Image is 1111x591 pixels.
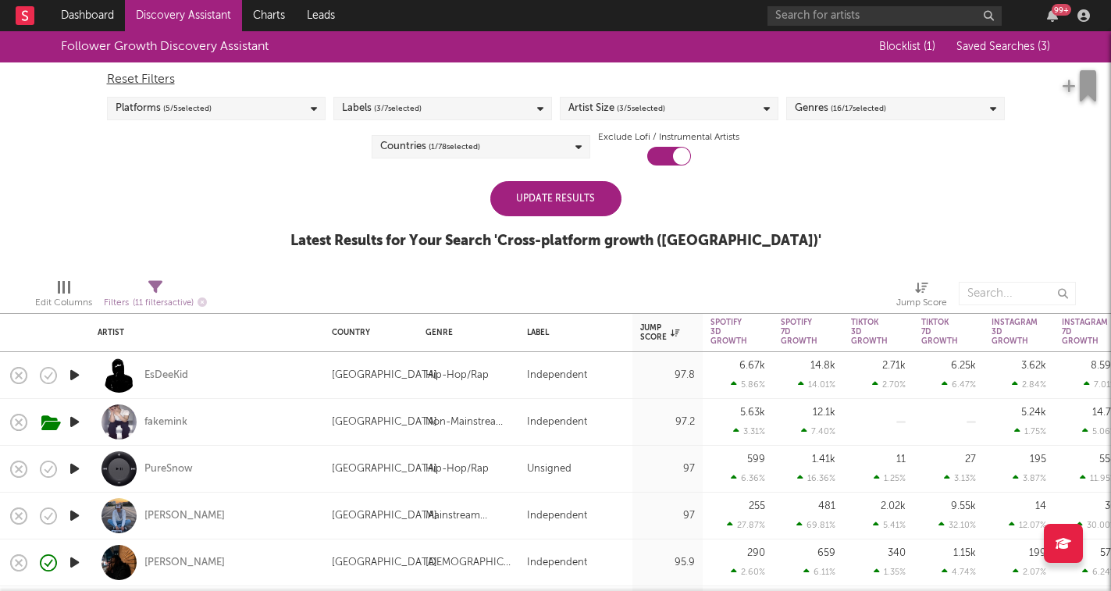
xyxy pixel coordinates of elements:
[640,323,679,342] div: Jump Score
[527,413,587,432] div: Independent
[568,99,665,118] div: Artist Size
[116,99,212,118] div: Platforms
[733,426,765,436] div: 3.31 %
[731,567,765,577] div: 2.60 %
[1021,361,1046,371] div: 3.62k
[144,556,225,570] a: [PERSON_NAME]
[640,460,695,479] div: 97
[710,318,747,346] div: Spotify 3D Growth
[61,37,269,56] div: Follower Growth Discovery Assistant
[896,454,906,465] div: 11
[342,99,422,118] div: Labels
[1013,567,1046,577] div: 2.07 %
[598,128,739,147] label: Exclude Lofi / Instrumental Artists
[426,328,504,337] div: Genre
[874,567,906,577] div: 1.35 %
[332,507,437,525] div: [GEOGRAPHIC_DATA]
[881,501,906,511] div: 2.02k
[965,454,976,465] div: 27
[731,379,765,390] div: 5.86 %
[747,548,765,558] div: 290
[831,99,886,118] span: ( 16 / 17 selected)
[817,548,835,558] div: 659
[640,554,695,572] div: 95.9
[938,520,976,530] div: 32.10 %
[426,460,489,479] div: Hip-Hop/Rap
[959,282,1076,305] input: Search...
[803,567,835,577] div: 6.11 %
[144,509,225,523] div: [PERSON_NAME]
[1030,454,1046,465] div: 195
[163,99,212,118] span: ( 5 / 5 selected)
[951,361,976,371] div: 6.25k
[640,507,695,525] div: 97
[874,473,906,483] div: 1.25 %
[144,415,187,429] a: fakemink
[888,548,906,558] div: 340
[818,501,835,511] div: 481
[872,379,906,390] div: 2.70 %
[290,232,821,251] div: Latest Results for Your Search ' Cross-platform growth ([GEOGRAPHIC_DATA]) '
[527,554,587,572] div: Independent
[374,99,422,118] span: ( 3 / 7 selected)
[144,368,188,383] a: EsDeeKid
[953,548,976,558] div: 1.15k
[1035,501,1046,511] div: 14
[924,41,935,52] span: ( 1 )
[781,318,817,346] div: Spotify 7D Growth
[1012,379,1046,390] div: 2.84 %
[921,318,958,346] div: Tiktok 7D Growth
[426,366,489,385] div: Hip-Hop/Rap
[1014,426,1046,436] div: 1.75 %
[1047,9,1058,22] button: 99+
[739,361,765,371] div: 6.67k
[727,520,765,530] div: 27.87 %
[956,41,1050,52] span: Saved Searches
[527,460,572,479] div: Unsigned
[426,413,511,432] div: Non-Mainstream Electronic
[896,294,947,312] div: Jump Score
[527,366,587,385] div: Independent
[797,473,835,483] div: 16.36 %
[144,462,193,476] a: PureSnow
[104,294,207,313] div: Filters
[952,41,1050,53] button: Saved Searches (3)
[992,318,1038,346] div: Instagram 3D Growth
[617,99,665,118] span: ( 3 / 5 selected)
[426,554,511,572] div: [DEMOGRAPHIC_DATA]
[1013,473,1046,483] div: 3.87 %
[767,6,1002,26] input: Search for artists
[942,379,976,390] div: 6.47 %
[332,328,402,337] div: Country
[731,473,765,483] div: 6.36 %
[490,181,621,216] div: Update Results
[35,294,92,312] div: Edit Columns
[332,460,437,479] div: [GEOGRAPHIC_DATA]
[426,507,511,525] div: Mainstream Electronic
[640,366,695,385] div: 97.8
[749,501,765,511] div: 255
[640,413,695,432] div: 97.2
[944,473,976,483] div: 3.13 %
[747,454,765,465] div: 599
[813,408,835,418] div: 12.1k
[527,507,587,525] div: Independent
[429,137,480,156] span: ( 1 / 78 selected)
[796,520,835,530] div: 69.81 %
[133,299,194,308] span: ( 11 filters active)
[332,366,437,385] div: [GEOGRAPHIC_DATA]
[873,520,906,530] div: 5.41 %
[801,426,835,436] div: 7.40 %
[1021,408,1046,418] div: 5.24k
[1062,318,1108,346] div: Instagram 7D Growth
[882,361,906,371] div: 2.71k
[1029,548,1046,558] div: 199
[527,328,617,337] div: Label
[107,70,1005,89] div: Reset Filters
[810,361,835,371] div: 14.8k
[740,408,765,418] div: 5.63k
[879,41,935,52] span: Blocklist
